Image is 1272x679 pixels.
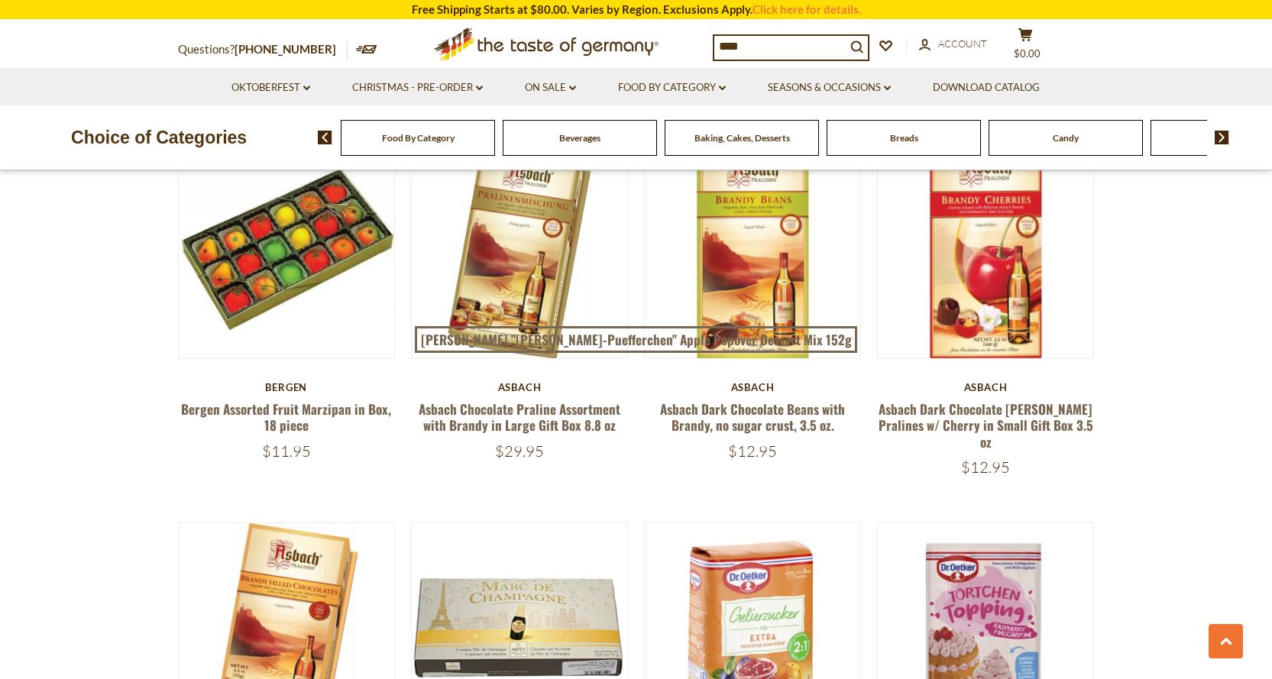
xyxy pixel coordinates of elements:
[178,40,348,60] p: Questions?
[877,381,1095,393] div: Asbach
[753,2,861,16] a: Click here for details.
[415,326,857,354] a: [PERSON_NAME] "[PERSON_NAME]-Puefferchen" Apple Popover Dessert Mix 152g
[933,79,1040,96] a: Download Catalog
[495,441,544,461] span: $29.95
[235,42,336,56] a: [PHONE_NUMBER]
[645,142,861,358] img: Asbach Dark Chocolate Beans with Brandy, no sugar crust, 3.5 oz.
[1215,131,1229,144] img: next arrow
[318,131,332,144] img: previous arrow
[878,142,1094,358] img: Asbach Dark Chocolate Brandy Pralines w/ Cherry in Small Gift Box 3.5 oz
[419,399,620,435] a: Asbach Chocolate Praline Assortment with Brandy in Large Gift Box 8.8 oz
[618,79,726,96] a: Food By Category
[938,37,987,50] span: Account
[179,142,395,358] img: Bergen Assorted Fruit Marzipan in Box, 18 piece
[1053,132,1079,144] a: Candy
[1003,27,1049,66] button: $0.00
[1014,47,1041,60] span: $0.00
[262,441,311,461] span: $11.95
[890,132,918,144] a: Breads
[768,79,891,96] a: Seasons & Occasions
[559,132,600,144] a: Beverages
[919,36,987,53] a: Account
[411,381,629,393] div: Asbach
[525,79,576,96] a: On Sale
[644,381,862,393] div: Asbach
[728,441,777,461] span: $12.95
[694,132,790,144] a: Baking, Cakes, Desserts
[352,79,483,96] a: Christmas - PRE-ORDER
[231,79,310,96] a: Oktoberfest
[181,399,391,435] a: Bergen Assorted Fruit Marzipan in Box, 18 piece
[660,399,845,435] a: Asbach Dark Chocolate Beans with Brandy, no sugar crust, 3.5 oz.
[412,142,628,358] img: Asbach Chocolate Praline Assortment with Brandy in Large Gift Box 8.8 oz
[178,381,396,393] div: Bergen
[879,399,1093,451] a: Asbach Dark Chocolate [PERSON_NAME] Pralines w/ Cherry in Small Gift Box 3.5 oz
[382,132,455,144] a: Food By Category
[961,458,1010,477] span: $12.95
